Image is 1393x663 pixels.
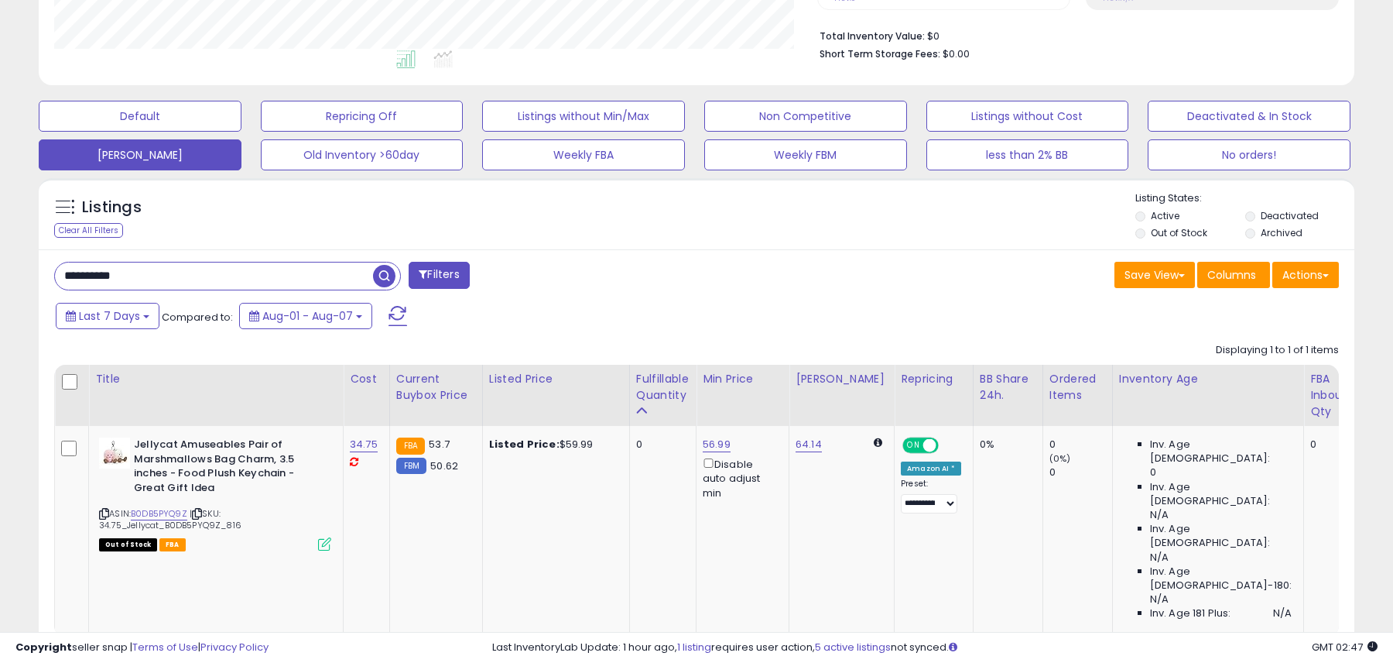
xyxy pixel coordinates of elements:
span: All listings that are currently out of stock and unavailable for purchase on Amazon [99,538,157,551]
div: 0 [1049,465,1112,479]
label: Deactivated [1261,209,1319,222]
div: Inventory Age [1119,371,1297,387]
span: $0.00 [943,46,970,61]
button: Weekly FBA [482,139,685,170]
b: Short Term Storage Fees: [820,47,940,60]
span: Columns [1207,267,1256,283]
strong: Copyright [15,640,72,654]
div: seller snap | | [15,641,269,655]
div: 0 [1310,438,1351,452]
div: Preset: [901,479,961,514]
h5: Listings [82,197,142,218]
span: 53.7 [429,437,450,452]
div: ASIN: [99,438,331,549]
a: Terms of Use [132,640,198,654]
span: OFF [936,439,961,452]
li: $0 [820,26,1327,44]
div: Ordered Items [1049,371,1106,404]
a: 5 active listings [815,640,891,654]
button: Repricing Off [261,101,464,132]
span: Aug-01 - Aug-07 [262,308,353,324]
b: Jellycat Amuseables Pair of Marshmallows Bag Charm, 3.5 inches - Food Plush Keychain - Great Gift... [134,438,322,499]
button: Columns [1197,262,1270,288]
span: Compared to: [162,310,233,325]
a: 34.75 [350,437,378,452]
b: Total Inventory Value: [820,29,925,43]
span: Inv. Age [DEMOGRAPHIC_DATA]: [1150,522,1292,550]
div: Current Buybox Price [396,371,476,404]
button: Save View [1114,262,1195,288]
span: N/A [1150,508,1169,522]
span: ON [904,439,923,452]
button: [PERSON_NAME] [39,139,241,170]
span: 2025-08-15 02:47 GMT [1312,640,1378,654]
div: Listed Price [489,371,623,387]
div: Clear All Filters [54,223,123,238]
div: BB Share 24h. [980,371,1036,404]
span: Last 7 Days [79,308,140,324]
div: Min Price [703,371,782,387]
a: B0DB5PYQ9Z [131,507,187,520]
button: Old Inventory >60day [261,139,464,170]
div: Amazon AI * [901,462,961,476]
a: 64.14 [796,437,822,452]
div: $59.99 [489,438,618,452]
div: 0 [1049,438,1112,452]
span: N/A [1273,606,1292,620]
span: 50.62 [430,459,458,473]
span: 0 [1150,465,1156,479]
div: [PERSON_NAME] [796,371,888,387]
p: Listing States: [1135,191,1354,206]
a: 56.99 [703,437,731,452]
span: | SKU: 34.75_Jellycat_B0DB5PYQ9Z_816 [99,507,241,531]
div: Last InventoryLab Update: 1 hour ago, requires user action, not synced. [492,641,1378,655]
span: Inv. Age [DEMOGRAPHIC_DATA]: [1150,438,1292,465]
span: N/A [1150,551,1169,565]
button: Weekly FBM [704,139,907,170]
button: Listings without Cost [926,101,1129,132]
label: Out of Stock [1151,226,1207,239]
small: FBA [396,438,425,455]
label: Archived [1261,226,1302,239]
small: FBM [396,458,426,474]
div: Displaying 1 to 1 of 1 items [1216,343,1339,358]
button: Aug-01 - Aug-07 [239,303,372,329]
div: Fulfillable Quantity [636,371,690,404]
b: Listed Price: [489,437,560,452]
div: Cost [350,371,383,387]
a: 1 listing [677,640,711,654]
div: Disable auto adjust min [703,455,777,500]
button: Last 7 Days [56,303,159,329]
button: No orders! [1148,139,1350,170]
div: 0% [980,438,1031,452]
small: (0%) [1049,452,1071,465]
button: Listings without Min/Max [482,101,685,132]
button: Filters [409,262,469,289]
button: Default [39,101,241,132]
div: Repricing [901,371,967,387]
div: Title [95,371,337,387]
span: Inv. Age [DEMOGRAPHIC_DATA]-180: [1150,565,1292,593]
img: 41ygniWzV-L._SL40_.jpg [99,438,130,469]
span: N/A [1150,593,1169,606]
span: Inv. Age [DEMOGRAPHIC_DATA]: [1150,480,1292,508]
a: Privacy Policy [200,640,269,654]
div: FBA inbound Qty [1310,371,1357,420]
button: Non Competitive [704,101,907,132]
button: Actions [1272,262,1339,288]
div: 0 [636,438,684,452]
span: Inv. Age 181 Plus: [1150,606,1231,620]
label: Active [1151,209,1179,222]
button: less than 2% BB [926,139,1129,170]
button: Deactivated & In Stock [1148,101,1350,132]
span: FBA [159,538,186,551]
